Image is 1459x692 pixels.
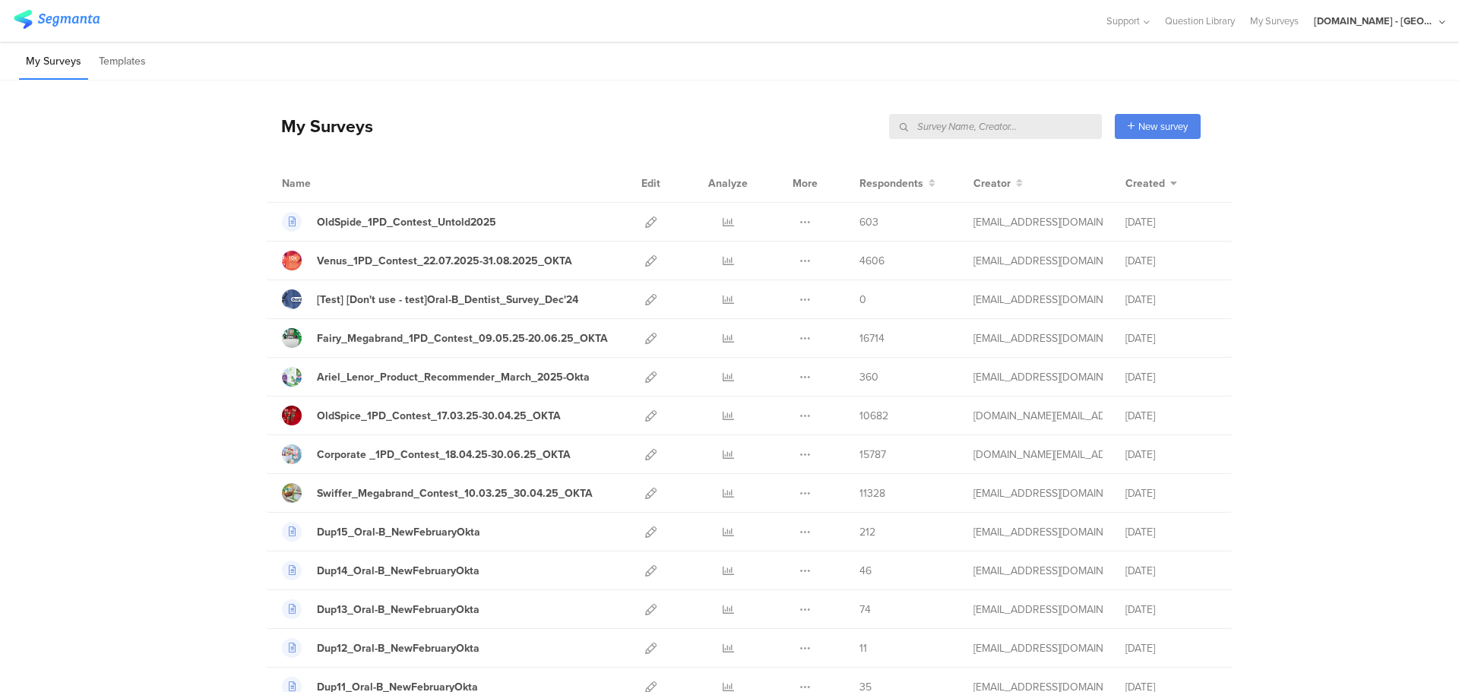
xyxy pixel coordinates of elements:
[1138,119,1188,134] span: New survey
[282,251,572,270] a: Venus_1PD_Contest_22.07.2025-31.08.2025_OKTA
[1314,14,1435,28] div: [DOMAIN_NAME] - [GEOGRAPHIC_DATA]
[282,638,479,658] a: Dup12_Oral-B_NewFebruaryOkta
[317,485,593,501] div: Swiffer_Megabrand_Contest_10.03.25_30.04.25_OKTA
[282,561,479,580] a: Dup14_Oral-B_NewFebruaryOkta
[1125,214,1217,230] div: [DATE]
[859,485,885,501] span: 11328
[973,602,1103,618] div: stavrositu.m@pg.com
[92,44,153,80] li: Templates
[1125,253,1217,269] div: [DATE]
[1125,640,1217,656] div: [DATE]
[859,253,885,269] span: 4606
[973,485,1103,501] div: jansson.cj@pg.com
[859,563,872,579] span: 46
[859,330,885,346] span: 16714
[317,369,590,385] div: Ariel_Lenor_Product_Recommender_March_2025-Okta
[282,289,578,309] a: [Test] [Don't use - test]Oral-B_Dentist_Survey_Dec'24
[859,524,875,540] span: 212
[282,175,373,191] div: Name
[282,212,496,232] a: OldSpide_1PD_Contest_Untold2025
[1125,447,1217,463] div: [DATE]
[282,406,561,425] a: OldSpice_1PD_Contest_17.03.25-30.04.25_OKTA
[1125,175,1177,191] button: Created
[1125,602,1217,618] div: [DATE]
[859,408,888,424] span: 10682
[266,113,373,139] div: My Surveys
[317,602,479,618] div: Dup13_Oral-B_NewFebruaryOkta
[973,369,1103,385] div: betbeder.mb@pg.com
[317,408,561,424] div: OldSpice_1PD_Contest_17.03.25-30.04.25_OKTA
[859,175,923,191] span: Respondents
[317,447,571,463] div: Corporate _1PD_Contest_18.04.25-30.06.25_OKTA
[973,330,1103,346] div: jansson.cj@pg.com
[635,164,667,202] div: Edit
[973,175,1011,191] span: Creator
[859,292,866,308] span: 0
[973,292,1103,308] div: betbeder.mb@pg.com
[859,602,871,618] span: 74
[889,114,1102,139] input: Survey Name, Creator...
[859,369,878,385] span: 360
[317,563,479,579] div: Dup14_Oral-B_NewFebruaryOkta
[282,522,480,542] a: Dup15_Oral-B_NewFebruaryOkta
[282,328,608,348] a: Fairy_Megabrand_1PD_Contest_09.05.25-20.06.25_OKTA
[973,253,1103,269] div: jansson.cj@pg.com
[973,640,1103,656] div: stavrositu.m@pg.com
[973,214,1103,230] div: gheorghe.a.4@pg.com
[317,292,578,308] div: [Test] [Don't use - test]Oral-B_Dentist_Survey_Dec'24
[1125,330,1217,346] div: [DATE]
[1125,175,1165,191] span: Created
[317,253,572,269] div: Venus_1PD_Contest_22.07.2025-31.08.2025_OKTA
[282,599,479,619] a: Dup13_Oral-B_NewFebruaryOkta
[973,563,1103,579] div: stavrositu.m@pg.com
[282,367,590,387] a: Ariel_Lenor_Product_Recommender_March_2025-Okta
[317,214,496,230] div: OldSpide_1PD_Contest_Untold2025
[282,444,571,464] a: Corporate _1PD_Contest_18.04.25-30.06.25_OKTA
[14,10,100,29] img: segmanta logo
[789,164,821,202] div: More
[859,447,886,463] span: 15787
[973,447,1103,463] div: bruma.lb@pg.com
[1106,14,1140,28] span: Support
[317,524,480,540] div: Dup15_Oral-B_NewFebruaryOkta
[1125,369,1217,385] div: [DATE]
[859,175,935,191] button: Respondents
[859,640,867,656] span: 11
[317,330,608,346] div: Fairy_Megabrand_1PD_Contest_09.05.25-20.06.25_OKTA
[1125,292,1217,308] div: [DATE]
[1125,524,1217,540] div: [DATE]
[1125,563,1217,579] div: [DATE]
[973,524,1103,540] div: stavrositu.m@pg.com
[1125,408,1217,424] div: [DATE]
[19,44,88,80] li: My Surveys
[859,214,878,230] span: 603
[973,175,1023,191] button: Creator
[1125,485,1217,501] div: [DATE]
[973,408,1103,424] div: bruma.lb@pg.com
[317,640,479,656] div: Dup12_Oral-B_NewFebruaryOkta
[282,483,593,503] a: Swiffer_Megabrand_Contest_10.03.25_30.04.25_OKTA
[705,164,751,202] div: Analyze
